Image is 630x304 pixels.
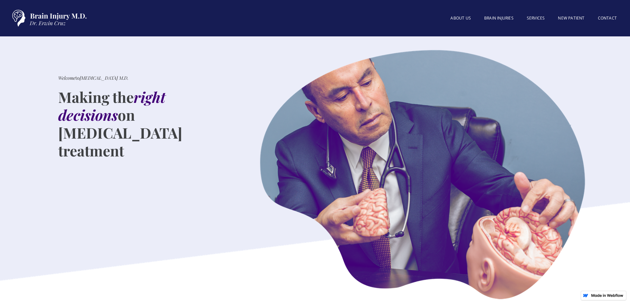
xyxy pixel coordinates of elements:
[478,12,520,25] a: BRAIN INJURIES
[591,12,623,25] a: Contact
[7,7,89,30] a: home
[58,88,233,159] h1: Making the on [MEDICAL_DATA] treatment
[58,75,75,81] em: Welcome
[58,75,128,81] div: to
[444,12,478,25] a: About US
[58,87,166,124] em: right decisions
[80,75,128,81] em: [MEDICAL_DATA] M.D.
[551,12,591,25] a: New patient
[520,12,552,25] a: SERVICES
[591,294,623,297] img: Made in Webflow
